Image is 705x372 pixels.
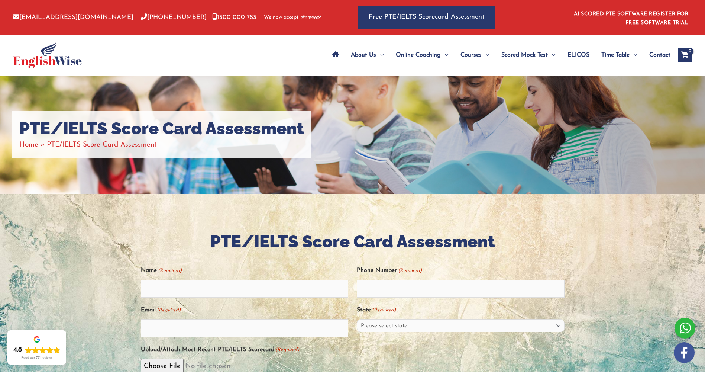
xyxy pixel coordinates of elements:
[19,141,38,148] a: Home
[396,42,441,68] span: Online Coaching
[141,344,299,356] label: Upload/Attach Most Recent PTE/IELTS Scorecard
[357,264,422,277] label: Phone Number
[678,48,692,62] a: View Shopping Cart, empty
[441,42,449,68] span: Menu Toggle
[595,42,643,68] a: Time TableMenu Toggle
[455,42,495,68] a: CoursesMenu Toggle
[495,42,562,68] a: Scored Mock TestMenu Toggle
[376,42,384,68] span: Menu Toggle
[212,14,256,20] a: 1300 000 783
[372,304,396,316] span: (Required)
[157,264,182,277] span: (Required)
[643,42,670,68] a: Contact
[21,356,52,360] div: Read our 721 reviews
[357,304,396,316] label: State
[351,42,376,68] span: About Us
[141,264,182,277] label: Name
[141,231,565,253] h2: PTE/IELTS Score Card Assessment
[141,14,207,20] a: [PHONE_NUMBER]
[482,42,489,68] span: Menu Toggle
[275,344,299,356] span: (Required)
[141,304,181,316] label: Email
[19,139,304,151] nav: Breadcrumbs
[562,42,595,68] a: ELICOS
[574,11,689,26] a: AI SCORED PTE SOFTWARE REGISTER FOR FREE SOFTWARE TRIAL
[13,42,82,68] img: cropped-ew-logo
[358,6,495,29] a: Free PTE/IELTS Scorecard Assessment
[460,42,482,68] span: Courses
[264,14,298,21] span: We now accept
[156,304,181,316] span: (Required)
[569,5,692,29] aside: Header Widget 1
[13,346,60,355] div: Rating: 4.8 out of 5
[567,42,589,68] span: ELICOS
[326,42,670,68] nav: Site Navigation: Main Menu
[601,42,630,68] span: Time Table
[398,264,422,277] span: (Required)
[13,346,22,355] div: 4.8
[13,14,133,20] a: [EMAIL_ADDRESS][DOMAIN_NAME]
[501,42,548,68] span: Scored Mock Test
[301,15,321,19] img: Afterpay-Logo
[345,42,390,68] a: About UsMenu Toggle
[390,42,455,68] a: Online CoachingMenu Toggle
[19,119,304,139] h1: PTE/IELTS Score Card Assessment
[47,141,157,148] span: PTE/IELTS Score Card Assessment
[548,42,556,68] span: Menu Toggle
[630,42,637,68] span: Menu Toggle
[649,42,670,68] span: Contact
[674,342,695,363] img: white-facebook.png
